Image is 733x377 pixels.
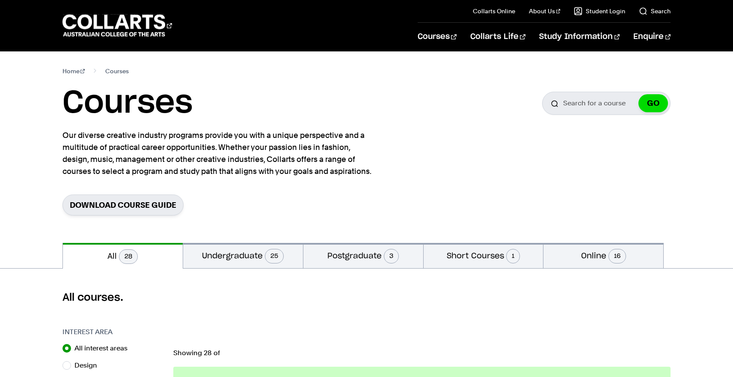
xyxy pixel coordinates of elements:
[62,129,375,177] p: Our diverse creative industry programs provide you with a unique perspective and a multitude of p...
[608,249,626,263] span: 16
[384,249,399,263] span: 3
[542,92,671,115] input: Search for a course
[639,7,671,15] a: Search
[74,342,134,354] label: All interest areas
[62,291,671,305] h2: All courses.
[105,65,129,77] span: Courses
[74,359,104,371] label: Design
[173,350,671,356] p: Showing 28 of
[265,249,284,263] span: 25
[470,23,525,51] a: Collarts Life
[62,327,165,337] h3: Interest Area
[63,243,183,269] button: All28
[62,194,184,215] a: Download Course Guide
[62,84,193,123] h1: Courses
[633,23,671,51] a: Enquire
[473,7,515,15] a: Collarts Online
[638,94,668,112] button: GO
[539,23,620,51] a: Study Information
[574,7,625,15] a: Student Login
[418,23,457,51] a: Courses
[529,7,561,15] a: About Us
[62,65,85,77] a: Home
[543,243,663,268] button: Online16
[183,243,303,268] button: Undergraduate25
[119,249,138,264] span: 28
[506,249,520,263] span: 1
[62,13,172,38] div: Go to homepage
[303,243,423,268] button: Postgraduate3
[424,243,543,268] button: Short Courses1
